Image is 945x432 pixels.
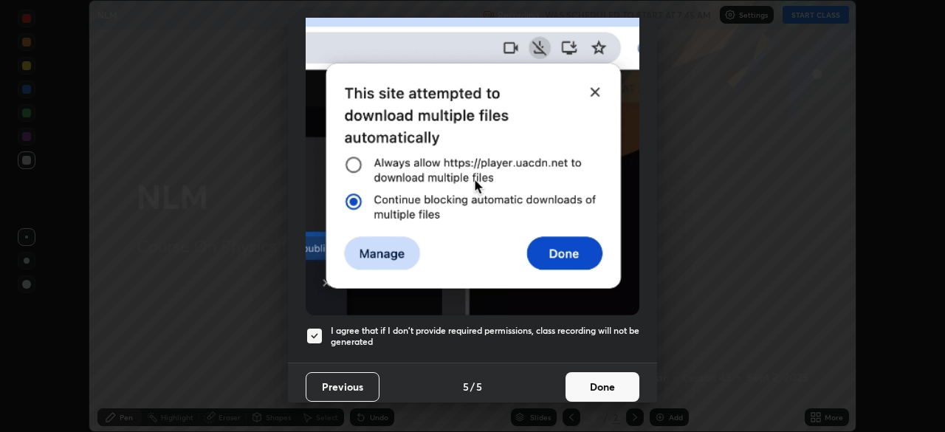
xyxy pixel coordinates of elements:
h4: / [470,379,475,394]
h4: 5 [463,379,469,394]
h4: 5 [476,379,482,394]
h5: I agree that if I don't provide required permissions, class recording will not be generated [331,325,639,348]
button: Previous [306,372,379,402]
button: Done [566,372,639,402]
